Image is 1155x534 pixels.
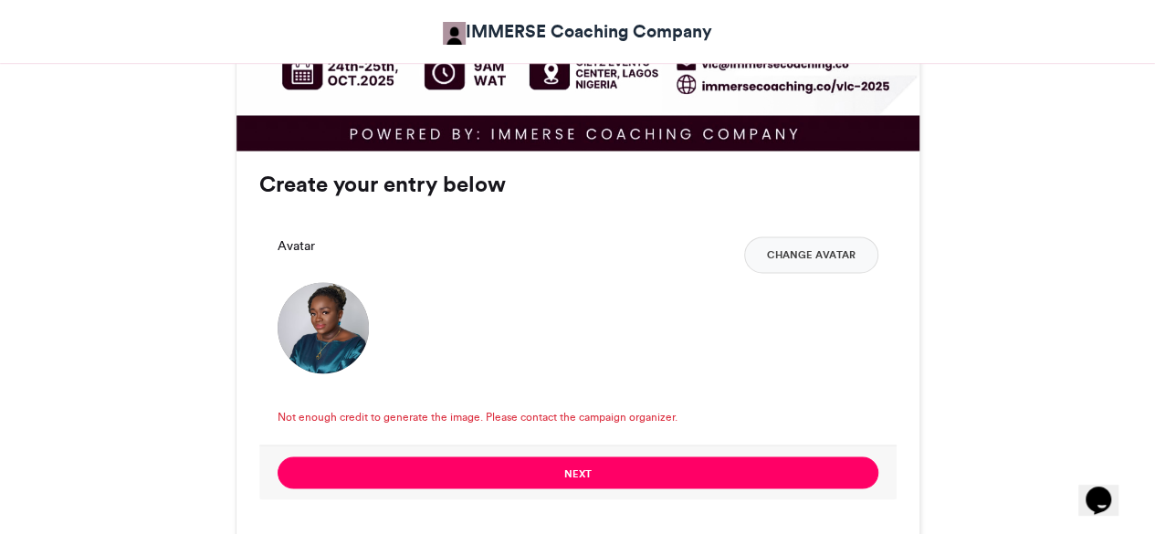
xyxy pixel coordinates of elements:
label: Avatar [278,236,315,256]
h3: Create your entry below [259,173,897,195]
button: Change Avatar [744,236,878,273]
span: Not enough credit to generate the image. Please contact the campaign organizer. [278,409,677,425]
img: IMMERSE Coaching Company [443,22,466,45]
a: IMMERSE Coaching Company [443,18,712,45]
img: 1758796531.731-b2dcae4267c1926e4edbba7f5065fdc4d8f11412.png [278,282,369,373]
button: Next [278,456,878,488]
iframe: chat widget [1078,461,1137,516]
